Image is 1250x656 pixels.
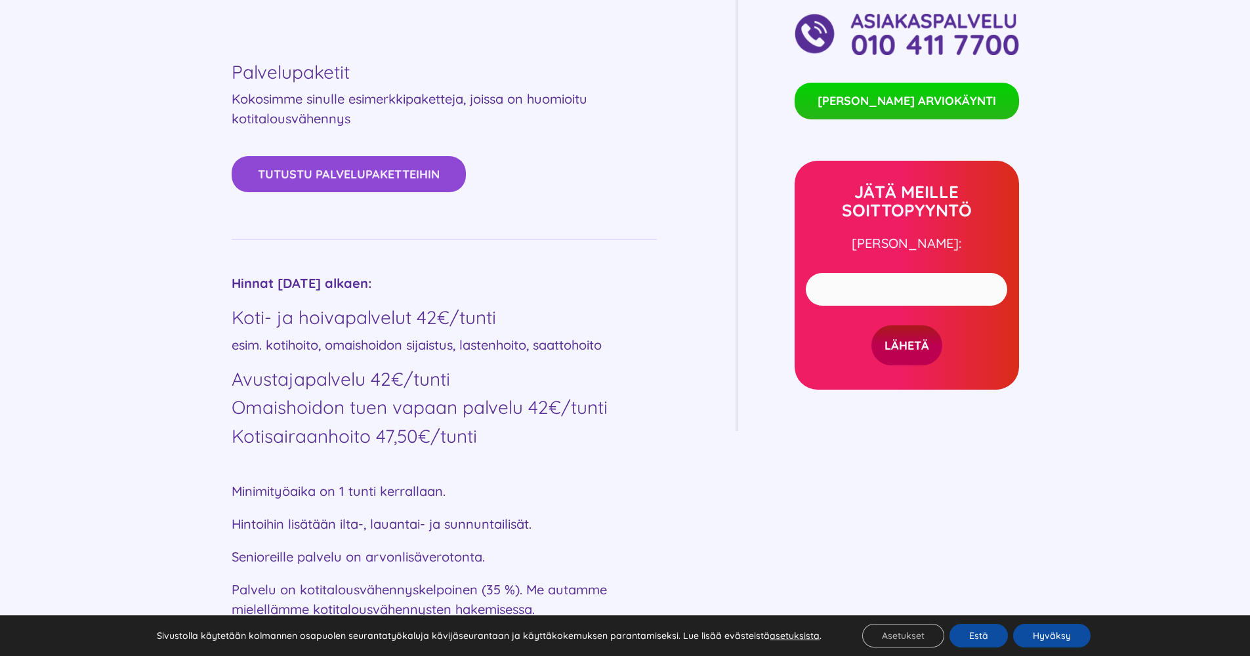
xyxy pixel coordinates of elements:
p: Sivustolla käytetään kolmannen osapuolen seurantatyökaluja kävijäseurantaan ja käyttäkokemuksen p... [157,630,822,642]
p: Hintoihin lisätään ilta-, lauantai- ja sunnuntailisät. [232,514,657,534]
p: Kokosimme sinulle esimerkkipaketteja, joissa on huomioitu kotitalousvähennys [232,89,657,129]
p: Minimityöaika on 1 tunti kerrallaan. [232,482,657,501]
p: Senioreille palvelu on arvonlisäverotonta. [232,547,657,567]
span: [PERSON_NAME] ARVIOKÄYNTI [818,92,996,110]
p: Palvelu on kotitalousvähennyskelpoinen (35 %). Me autamme mielellämme kotitalousvähennysten hakem... [232,580,657,619]
strong: Hinnat [DATE] alkaen: [232,275,371,291]
h4: Koti- ja hoivapalvelut 42€/tunti [232,306,657,329]
button: Asetukset [862,624,944,647]
h4: Avustajapalvelu 42€/tunti [232,368,657,390]
a: Tutustu palvelupaketteihin [232,156,466,192]
span: Tutustu palvelupaketteihin [258,167,440,181]
h4: Palvelupaketit [232,61,657,83]
span: Omaishoidon tuen vapaan palvelu 42€/tunti [232,396,608,419]
strong: JÄTÄ MEILLE SOITTOPYYNTÖ [842,181,972,222]
input: LÄHETÄ [871,325,942,365]
h4: Kotisairaanhoito 47,50€/tunti [232,425,657,447]
button: Estä [949,624,1008,647]
a: [PERSON_NAME] ARVIOKÄYNTI [795,83,1019,119]
form: Yhteydenottolomake [806,266,1007,365]
p: [PERSON_NAME]: [795,234,1019,253]
p: esim. kotihoito, omaishoidon sijaistus, lastenhoito, saattohoito [232,335,657,355]
button: asetuksista [770,630,820,642]
button: Hyväksy [1013,624,1091,647]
